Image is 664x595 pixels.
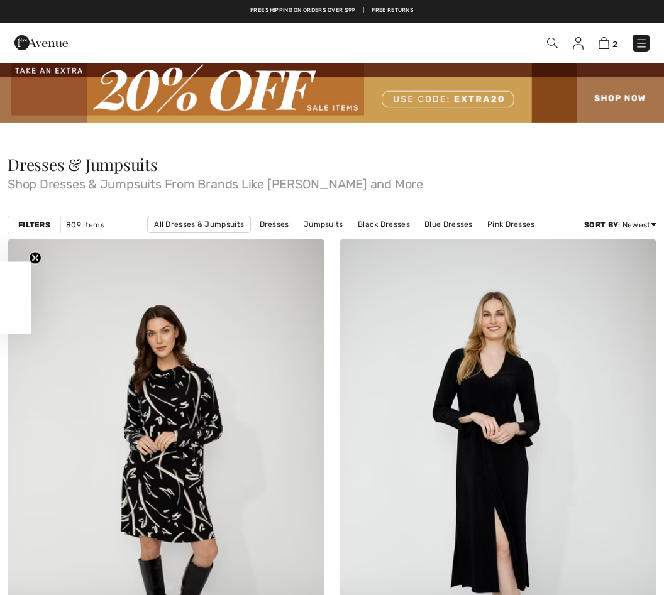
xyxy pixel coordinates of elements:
a: Pink Dresses [481,216,541,232]
a: Free shipping on orders over $99 [250,6,355,15]
a: Blue Dresses [418,216,479,232]
img: Shopping Bag [599,37,609,49]
span: Dresses & Jumpsuits [8,153,158,175]
strong: Sort By [584,221,618,229]
a: Free Returns [372,6,414,15]
img: 1ère Avenue [14,30,68,55]
button: Close teaser [29,251,41,264]
a: [PERSON_NAME] Dresses [379,233,486,249]
a: 1ère Avenue [14,36,68,48]
a: Dresses [253,216,296,232]
img: Search [547,38,558,48]
a: White Dresses [202,233,268,249]
img: Menu [635,37,648,50]
span: Shop Dresses & Jumpsuits From Brands Like [PERSON_NAME] and More [8,173,656,190]
span: 809 items [66,219,104,231]
span: 2 [612,40,617,49]
a: All Dresses & Jumpsuits [147,216,251,233]
a: 2 [599,35,617,50]
a: [PERSON_NAME] Dresses [270,233,377,249]
strong: Filters [18,219,50,231]
div: : Newest [584,219,656,231]
span: | [363,6,364,15]
a: Black Dresses [351,216,416,232]
img: My Info [573,37,584,50]
a: Jumpsuits [297,216,350,232]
